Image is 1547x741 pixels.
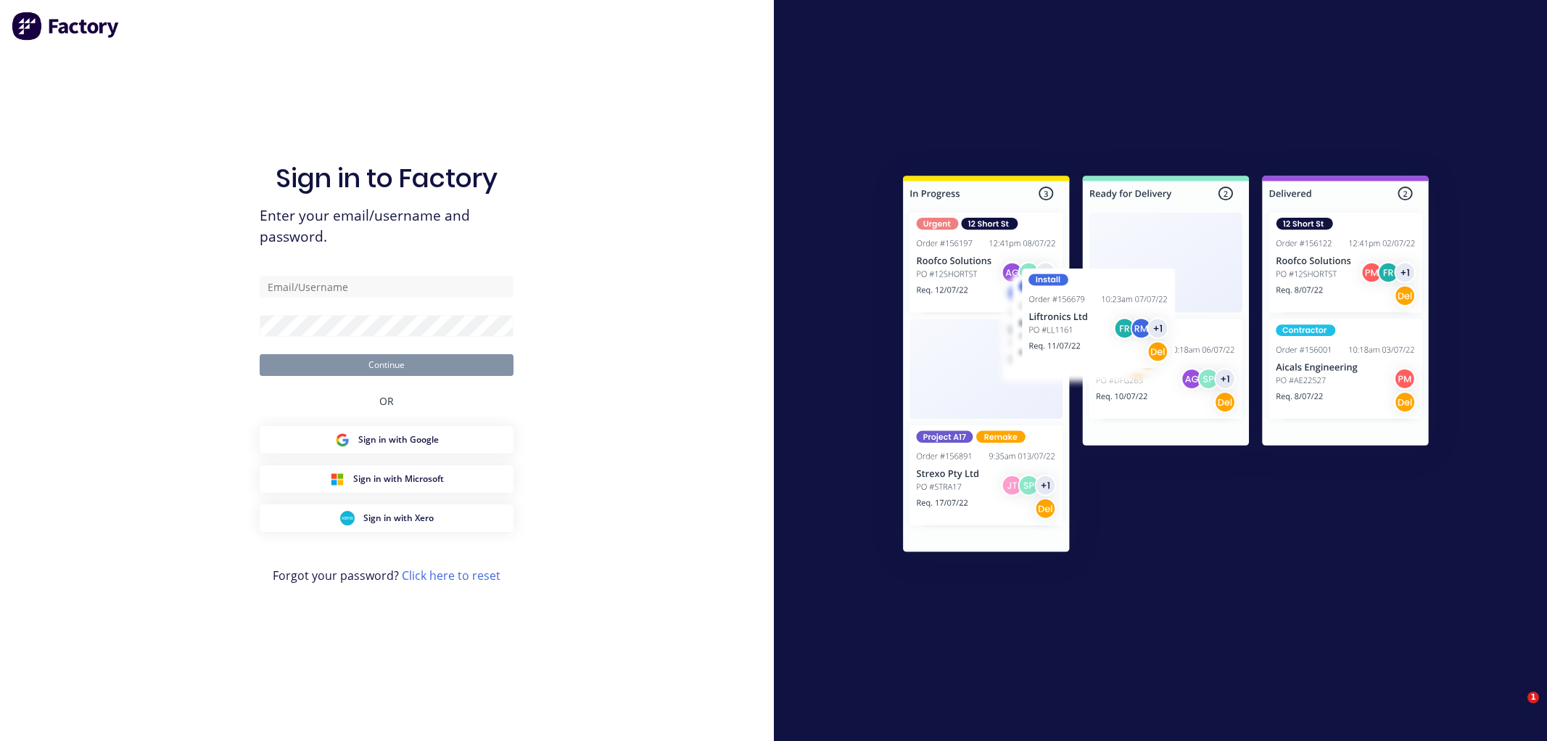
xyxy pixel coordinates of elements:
button: Xero Sign inSign in with Xero [260,504,513,532]
div: OR [379,376,394,426]
span: Sign in with Google [358,433,439,446]
input: Email/Username [260,276,513,298]
span: Forgot your password? [273,567,500,584]
img: Sign in [871,147,1461,586]
h1: Sign in to Factory [276,163,498,194]
button: Microsoft Sign inSign in with Microsoft [260,465,513,493]
img: Xero Sign in [340,511,355,525]
iframe: Intercom live chat [1498,692,1532,726]
img: Google Sign in [335,433,350,447]
button: Google Sign inSign in with Google [260,426,513,454]
span: 1 [1527,692,1539,703]
button: Continue [260,354,513,376]
span: Sign in with Xero [363,512,434,525]
a: Click here to reset [402,568,500,584]
img: Factory [12,12,120,41]
span: Sign in with Microsoft [353,472,444,486]
span: Enter your email/username and password. [260,205,513,247]
img: Microsoft Sign in [330,472,345,486]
